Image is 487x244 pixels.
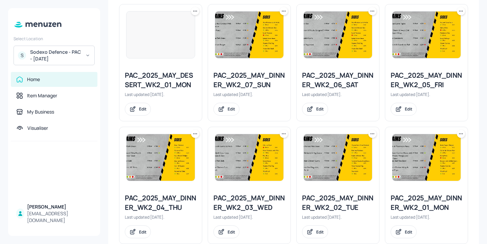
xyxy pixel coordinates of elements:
div: Last updated [DATE]. [213,214,285,220]
div: PAC_2025_MAY_DINNER_WK2_04_THU [125,193,196,212]
img: 2025-05-19-1747660609874pd59mylj94p.jpeg [392,134,461,181]
div: [PERSON_NAME] [27,203,92,210]
div: PAC_2025_MAY_DINNER_WK2_02_TUE [302,193,374,212]
div: Last updated [DATE]. [125,214,196,220]
div: My Business [27,108,54,115]
img: 2025-05-13-1747132294046ecz0ookjmvo.jpeg [215,134,283,181]
div: Edit [405,106,412,112]
div: Select Location [14,36,95,42]
div: Edit [316,229,324,235]
div: Edit [228,229,235,235]
img: 2025-05-13-1747134352649gqbrx0kszwj.jpeg [304,11,372,58]
div: Edit [139,106,146,112]
div: Item Manager [27,92,57,99]
div: PAC_2025_MAY_DINNER_WK2_01_MON [391,193,462,212]
img: 2025-05-13-1747132894094i5g9vx8f6df.jpeg [392,11,461,58]
div: Last updated [DATE]. [302,92,374,97]
div: Last updated [DATE]. [391,92,462,97]
div: Edit [316,106,324,112]
div: PAC_2025_MAY_DINNER_WK2_06_SAT [302,71,374,90]
div: PAC_2025_MAY_DESSERT_WK2_01_MON [125,71,196,90]
img: 2025-05-13-1747132687190uw0tcsri4kl.jpeg [126,134,195,181]
div: Last updated [DATE]. [302,214,374,220]
div: Last updated [DATE]. [391,214,462,220]
img: 2025-05-13-1747131718932kaqlfcxrrl.jpeg [304,134,372,181]
img: 2025-05-13-17471350064413e77bco7w4r.jpeg [215,11,283,58]
div: PAC_2025_MAY_DINNER_WK2_03_WED [213,193,285,212]
div: Edit [139,229,146,235]
div: Edit [228,106,235,112]
div: Last updated [DATE]. [213,92,285,97]
div: Edit [405,229,412,235]
div: Sodexo Defence - PAC - [DATE] [30,49,81,62]
div: [EMAIL_ADDRESS][DOMAIN_NAME] [27,210,92,224]
div: Home [27,76,40,83]
div: Visualiser [27,125,48,131]
div: S [18,51,26,59]
div: PAC_2025_MAY_DINNER_WK2_07_SUN [213,71,285,90]
div: Last updated [DATE]. [125,92,196,97]
div: PAC_2025_MAY_DINNER_WK2_05_FRI [391,71,462,90]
